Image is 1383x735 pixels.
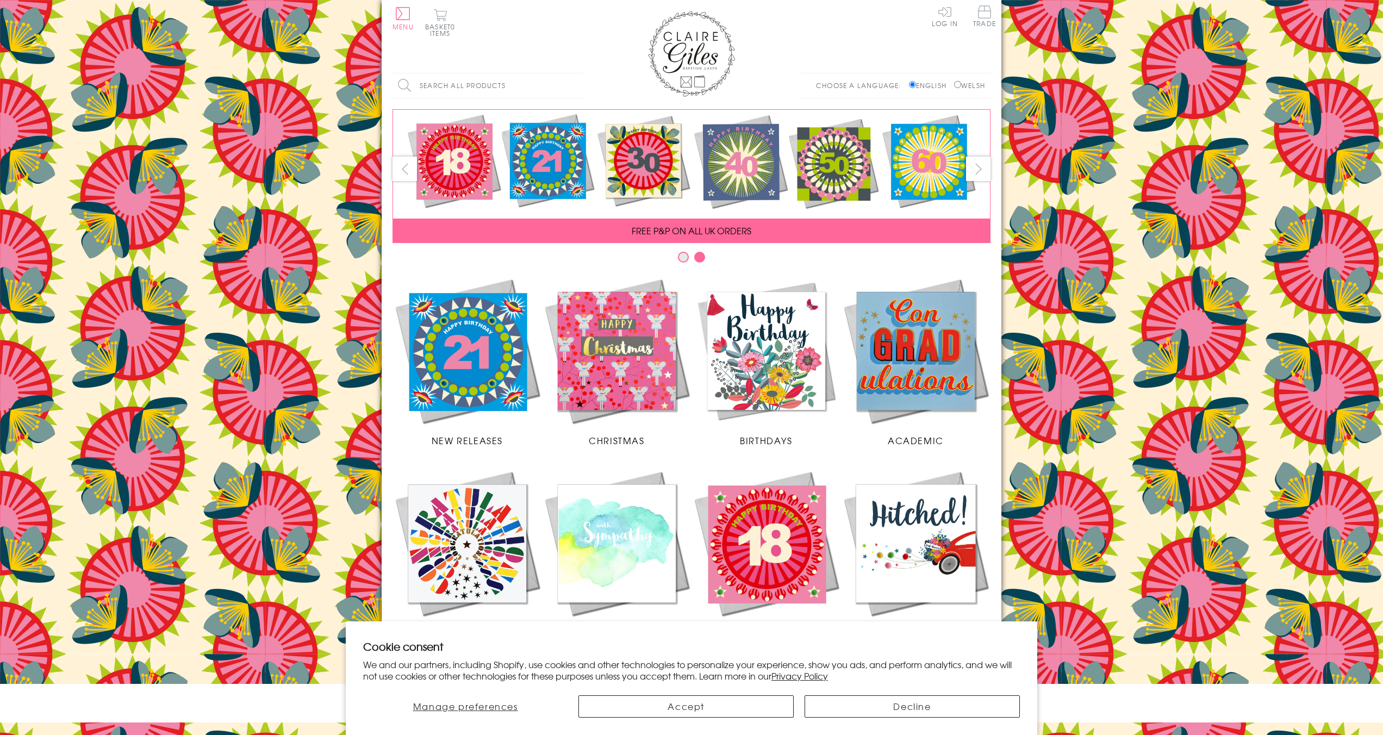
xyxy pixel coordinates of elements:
button: Manage preferences [363,695,568,718]
span: Academic [888,434,944,447]
a: Wedding Occasions [841,469,990,639]
a: Sympathy [542,469,691,639]
span: Menu [393,22,414,32]
a: Congratulations [393,469,542,639]
button: Basket0 items [425,9,455,36]
p: We and our partners, including Shopify, use cookies and other technologies to personalize your ex... [363,659,1020,682]
button: next [966,157,990,181]
span: Trade [973,5,996,27]
p: Choose a language: [816,80,907,90]
button: Accept [578,695,794,718]
button: Decline [805,695,1020,718]
button: Menu [393,7,414,30]
button: Carousel Page 1 [678,252,689,263]
input: Welsh [954,81,961,88]
a: Privacy Policy [771,669,828,682]
a: Birthdays [691,276,841,447]
span: 0 items [430,22,455,38]
span: Christmas [589,434,644,447]
a: Christmas [542,276,691,447]
span: FREE P&P ON ALL UK ORDERS [632,224,751,237]
a: Age Cards [691,469,841,639]
img: Claire Giles Greetings Cards [648,11,735,97]
a: New Releases [393,276,542,447]
a: Log In [932,5,958,27]
h2: Cookie consent [363,639,1020,654]
div: Carousel Pagination [393,251,990,268]
button: Carousel Page 2 (Current Slide) [694,252,705,263]
input: Search all products [393,73,583,98]
input: Search [572,73,583,98]
input: English [909,81,916,88]
span: Manage preferences [413,700,518,713]
button: prev [393,157,417,181]
a: Academic [841,276,990,447]
span: New Releases [432,434,503,447]
span: Birthdays [740,434,792,447]
a: Trade [973,5,996,29]
label: English [909,80,952,90]
label: Welsh [954,80,985,90]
